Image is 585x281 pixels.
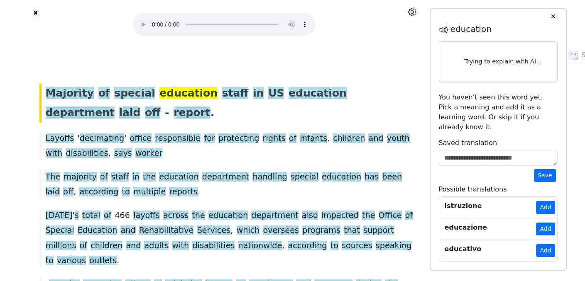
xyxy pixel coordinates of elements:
[546,9,561,24] button: ✕
[159,172,198,182] span: education
[302,211,318,221] span: also
[120,225,135,236] span: and
[46,211,73,221] span: [DATE]
[165,107,169,119] span: -
[238,241,282,251] span: nationwide
[253,87,264,100] span: in
[192,211,205,221] span: the
[46,133,74,144] span: Layoffs
[114,87,155,100] span: special
[98,87,110,100] span: of
[111,172,129,182] span: staff
[387,133,410,144] span: youth
[289,87,347,100] span: education
[192,241,235,251] span: disabilities
[82,211,100,221] span: total
[144,241,169,251] span: adults
[379,211,402,221] span: Office
[536,244,555,257] button: Add
[46,172,61,182] span: The
[169,187,198,197] span: reports
[204,133,215,144] span: for
[330,241,338,251] span: to
[333,133,365,144] span: children
[64,172,97,182] span: majority
[114,148,132,159] span: says
[72,211,74,221] span: '
[145,107,160,119] span: off
[46,87,94,100] span: Majority
[439,24,558,35] h5: education
[108,148,110,159] span: ,
[143,172,156,182] span: the
[132,172,140,182] span: in
[282,241,284,251] span: ,
[251,211,299,221] span: department
[124,133,126,144] span: '
[252,172,287,182] span: handling
[211,107,214,119] span: .
[126,241,141,251] span: and
[133,211,159,221] span: layoffs
[439,139,558,147] h6: Saved translation
[322,172,361,182] span: education
[405,211,413,221] span: of
[135,148,162,159] span: worker
[289,133,297,144] span: of
[46,107,115,119] span: department
[130,133,152,144] span: office
[208,211,248,221] span: education
[66,148,108,159] span: disabilities
[263,133,286,144] span: rights
[122,187,130,197] span: to
[536,223,555,235] button: Add
[365,172,379,182] span: has
[117,256,119,266] span: .
[78,225,117,236] span: Education
[327,133,330,144] span: ,
[80,241,88,251] span: of
[172,241,189,251] span: with
[198,187,200,197] span: .
[80,133,125,144] span: decimating
[536,201,555,214] button: Add
[300,133,327,144] span: infants
[382,172,402,182] span: been
[155,133,201,144] span: responsible
[439,92,558,132] p: You haven't seen this word yet. Pick a meaning and add it as a learning word. Or skip it if you a...
[445,244,482,254] div: educativo
[268,87,284,100] span: US
[197,225,230,236] span: Services
[119,107,141,119] span: laid
[302,225,340,236] span: programs
[237,225,260,236] span: which
[445,201,482,211] div: istruzione
[174,107,210,119] span: report
[363,225,394,236] span: support
[46,187,60,197] span: laid
[344,225,360,236] span: that
[46,241,76,251] span: millions
[159,87,218,100] span: education
[32,7,39,19] button: ✖
[445,223,487,233] div: educazione
[368,133,383,144] span: and
[321,211,359,221] span: impacted
[46,256,54,266] span: to
[218,133,259,144] span: protecting
[362,211,375,221] span: the
[89,256,117,266] span: outlets
[263,225,299,236] span: oversees
[46,225,74,236] span: Special
[163,211,189,221] span: across
[73,187,76,197] span: ,
[133,187,166,197] span: multiple
[139,225,194,236] span: Rehabilitative
[534,169,556,182] button: Save
[446,48,551,75] div: Trying to explain with AI...
[288,241,327,251] span: according
[100,172,108,182] span: of
[91,241,122,251] span: children
[75,211,79,221] span: s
